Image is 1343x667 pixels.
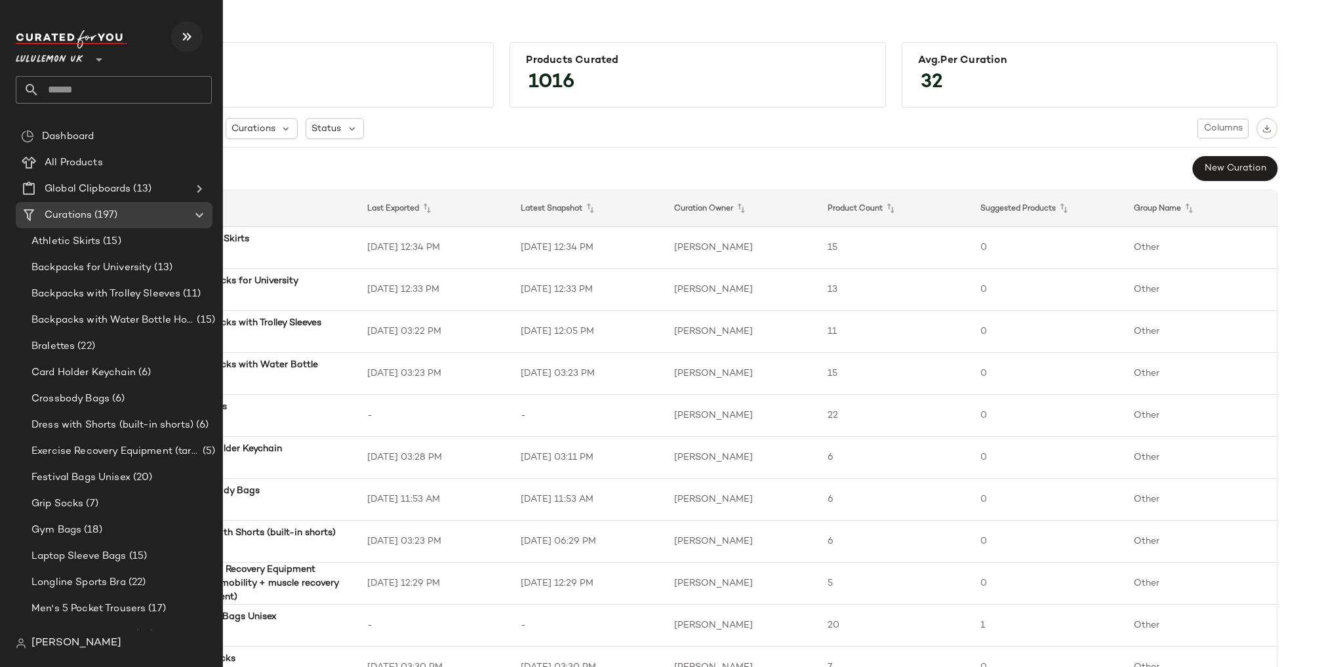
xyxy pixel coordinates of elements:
span: Men's Airport Outfits [31,628,132,643]
td: [PERSON_NAME] [664,563,817,605]
td: [PERSON_NAME] [664,437,817,479]
td: [PERSON_NAME] [664,395,817,437]
span: (13) [151,260,172,275]
span: (22) [126,575,146,590]
span: Columns [1203,123,1243,134]
td: [DATE] 12:33 PM [357,269,510,311]
td: [PERSON_NAME] [664,269,817,311]
td: 11 [817,311,971,353]
td: 0 [970,563,1123,605]
td: [DATE] 03:28 PM [357,437,510,479]
td: [PERSON_NAME] [664,605,817,647]
td: Other [1123,437,1277,479]
td: [DATE] 12:05 PM [510,311,664,353]
td: - [357,395,510,437]
span: (6) [136,365,151,380]
th: Last Exported [357,190,510,227]
div: Curations [134,54,477,67]
span: Global Clipboards [45,182,130,197]
b: Festival Bags Unisex [186,610,277,624]
td: - [510,395,664,437]
th: Product Count [817,190,971,227]
span: Festival Bags Unisex [31,470,130,485]
span: Men's 5 Pocket Trousers [31,601,146,616]
div: Products Curated [526,54,869,67]
td: [PERSON_NAME] [664,521,817,563]
td: 13 [817,269,971,311]
td: [DATE] 03:22 PM [357,311,510,353]
td: [DATE] 12:34 PM [510,227,664,269]
span: (7) [83,496,98,512]
td: 0 [970,269,1123,311]
td: [DATE] 12:29 PM [357,563,510,605]
span: (11) [180,287,201,302]
td: 0 [970,311,1123,353]
td: [DATE] 12:33 PM [510,269,664,311]
img: cfy_white_logo.C9jOOHJF.svg [16,30,127,49]
span: Curations [45,208,92,223]
td: 0 [970,437,1123,479]
span: (18) [81,523,102,538]
td: Other [1123,269,1277,311]
button: New Curation [1193,156,1277,181]
span: Bralettes [31,339,75,354]
td: 20 [817,605,971,647]
span: Athletic Skirts [31,234,100,249]
span: (20) [130,470,153,485]
span: (6) [110,392,125,407]
td: [DATE] 06:29 PM [510,521,664,563]
img: svg%3e [21,130,34,143]
span: Dashboard [42,129,94,144]
b: Backpacks with Trolley Sleeves [186,316,321,330]
span: Longline Sports Bra [31,575,126,590]
td: [PERSON_NAME] [664,353,817,395]
span: Lululemon UK [16,45,83,68]
span: Curations [231,122,275,136]
span: [PERSON_NAME] [31,636,121,651]
span: Crossbody Bags [31,392,110,407]
td: - [510,605,664,647]
td: 0 [970,479,1123,521]
span: All Products [45,155,103,171]
td: 15 [817,353,971,395]
th: Latest Snapshot [510,190,664,227]
td: [PERSON_NAME] [664,227,817,269]
span: Backpacks for University [31,260,151,275]
td: 0 [970,353,1123,395]
span: (197) [92,208,117,223]
td: 0 [970,227,1123,269]
span: Laptop Sleeve Bags [31,549,127,564]
td: 1 [970,605,1123,647]
span: Backpacks with Trolley Sleeves [31,287,180,302]
th: Suggested Products [970,190,1123,227]
td: Other [1123,311,1277,353]
b: Exercise Recovery Equipment (target mobility + muscle recovery equipment) [186,563,341,604]
b: Backpacks with Water Bottle Holder [186,358,341,386]
td: 5 [817,563,971,605]
b: Crossbody Bags [186,484,260,498]
td: 22 [817,395,971,437]
span: (6) [193,418,209,433]
td: Other [1123,605,1277,647]
td: 6 [817,437,971,479]
span: Status [311,122,341,136]
td: 0 [970,521,1123,563]
td: [DATE] 03:23 PM [357,521,510,563]
td: [DATE] 03:23 PM [357,353,510,395]
span: (15) [100,234,121,249]
span: Exercise Recovery Equipment (target mobility + muscle recovery equipment) [31,444,200,459]
span: 32 [908,59,956,106]
th: Curation [119,190,357,227]
td: [DATE] 12:29 PM [510,563,664,605]
span: (15) [194,313,215,328]
span: (17) [146,601,166,616]
td: [DATE] 11:53 AM [510,479,664,521]
th: Group Name [1123,190,1277,227]
td: - [357,605,510,647]
button: Columns [1197,119,1249,138]
div: Avg.per Curation [918,54,1261,67]
td: 15 [817,227,971,269]
b: Card Holder Keychain [186,442,282,456]
b: Backpacks for University [186,274,298,288]
span: (22) [75,339,95,354]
